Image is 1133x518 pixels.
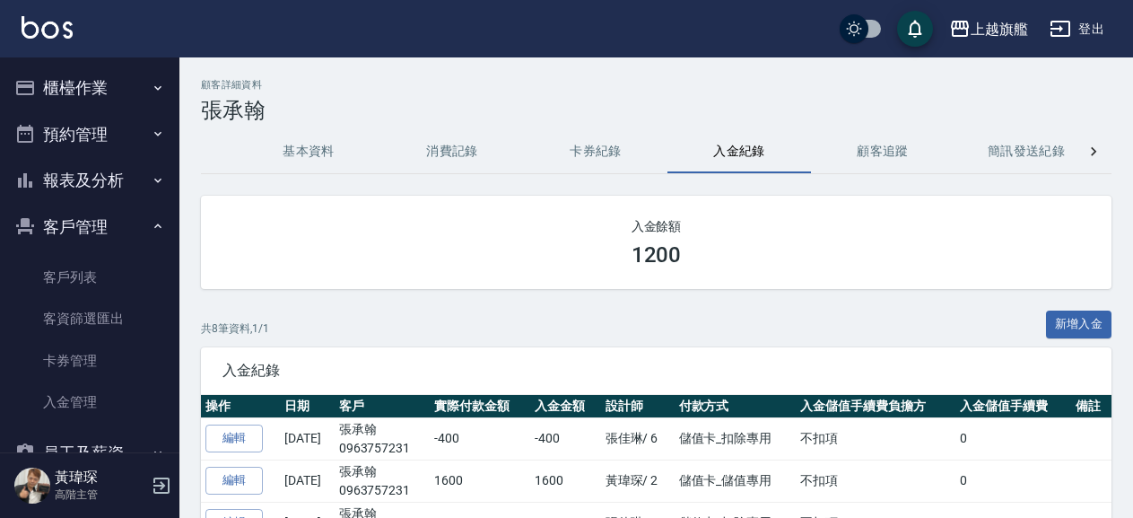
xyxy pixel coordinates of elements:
[280,417,334,460] td: [DATE]
[675,460,796,502] td: 儲值卡_儲值專用
[7,157,172,204] button: 報表及分析
[796,460,955,502] td: 不扣項
[954,130,1098,173] button: 簡訊發送紀錄
[205,425,263,452] a: 編輯
[955,395,1070,418] th: 入金儲值手續費
[955,417,1070,460] td: 0
[201,320,269,337] p: 共 8 筆資料, 1 / 1
[7,298,172,339] a: 客資篩選匯出
[897,11,933,47] button: save
[7,204,172,250] button: 客戶管理
[280,460,334,502] td: [DATE]
[632,242,682,268] h3: 1200
[222,362,1090,380] span: 入金紀錄
[7,430,172,477] button: 員工及薪資
[201,79,1111,91] h2: 顧客詳細資料
[22,16,73,39] img: Logo
[971,18,1028,40] div: 上越旗艦
[335,460,431,502] td: 張承翰
[339,439,426,458] p: 0963757231
[1071,395,1111,418] th: 備註
[430,395,530,418] th: 實際付款金額
[7,340,172,382] a: 卡券管理
[1042,13,1111,46] button: 登出
[335,417,431,460] td: 張承翰
[237,130,380,173] button: 基本資料
[222,217,1090,235] h2: 入金餘額
[55,469,146,487] h5: 黃瑋琛
[530,460,600,502] td: 1600
[530,417,600,460] td: -400
[430,460,530,502] td: 1600
[201,395,280,418] th: 操作
[205,467,263,495] a: 編輯
[942,11,1035,48] button: 上越旗艦
[601,460,675,502] td: 黃瑋琛 / 2
[675,395,796,418] th: 付款方式
[7,382,172,423] a: 入金管理
[430,417,530,460] td: -400
[7,65,172,111] button: 櫃檯作業
[339,481,426,500] p: 0963757231
[14,468,50,504] img: Person
[55,487,146,503] p: 高階主管
[811,130,954,173] button: 顧客追蹤
[7,257,172,298] a: 客戶列表
[601,417,675,460] td: 張佳琳 / 6
[7,111,172,158] button: 預約管理
[335,395,431,418] th: 客戶
[675,417,796,460] td: 儲值卡_扣除專用
[796,395,955,418] th: 入金儲值手續費負擔方
[280,395,334,418] th: 日期
[955,460,1070,502] td: 0
[201,98,1111,123] h3: 張承翰
[524,130,667,173] button: 卡券紀錄
[530,395,600,418] th: 入金金額
[380,130,524,173] button: 消費記錄
[667,130,811,173] button: 入金紀錄
[796,417,955,460] td: 不扣項
[1046,311,1112,338] button: 新增入金
[601,395,675,418] th: 設計師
